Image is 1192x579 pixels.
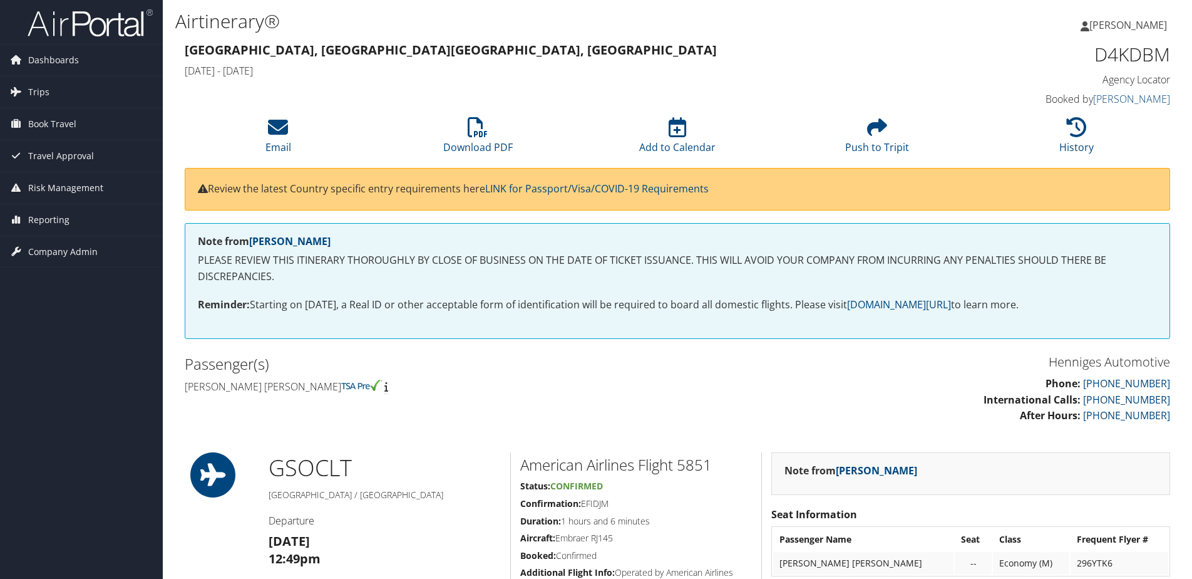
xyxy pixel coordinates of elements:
strong: Confirmation: [520,498,581,509]
th: Frequent Flyer # [1071,528,1168,551]
strong: Seat Information [771,508,857,521]
p: Starting on [DATE], a Real ID or other acceptable form of identification will be required to boar... [198,297,1157,313]
td: 296YTK6 [1071,552,1168,575]
th: Class [993,528,1069,551]
h1: GSO CLT [269,452,501,484]
span: Trips [28,76,49,108]
span: Confirmed [550,480,603,492]
a: [PHONE_NUMBER] [1083,377,1170,390]
h4: Agency Locator [938,73,1170,86]
span: Company Admin [28,236,98,268]
span: Reporting [28,204,69,236]
th: Seat [955,528,991,551]
a: Download PDF [443,124,513,154]
a: Email [265,124,291,154]
span: Risk Management [28,172,103,204]
strong: Aircraft: [520,532,555,544]
span: Dashboards [28,44,79,76]
h2: Passenger(s) [185,353,668,375]
strong: After Hours: [1020,409,1081,422]
a: [PERSON_NAME] [1081,6,1179,44]
h4: Booked by [938,92,1170,106]
a: Add to Calendar [639,124,716,154]
h1: D4KDBM [938,41,1170,68]
strong: Reminder: [198,298,250,311]
h5: Operated by American Airlines [520,566,752,579]
a: [PERSON_NAME] [836,464,917,477]
a: [DOMAIN_NAME][URL] [847,298,951,311]
td: [PERSON_NAME] [PERSON_NAME] [773,552,954,575]
p: Review the latest Country specific entry requirements here [198,181,1157,197]
a: [PHONE_NUMBER] [1083,409,1170,422]
th: Passenger Name [773,528,954,551]
a: History [1059,124,1094,154]
span: [PERSON_NAME] [1089,18,1167,32]
h4: [DATE] - [DATE] [185,64,919,78]
strong: Status: [520,480,550,492]
h5: EFIDJM [520,498,752,510]
strong: Duration: [520,515,561,527]
strong: International Calls: [984,393,1081,407]
strong: 12:49pm [269,550,321,567]
img: airportal-logo.png [28,8,153,38]
strong: Phone: [1046,377,1081,390]
strong: [DATE] [269,533,310,550]
h4: [PERSON_NAME] [PERSON_NAME] [185,380,668,394]
strong: [GEOGRAPHIC_DATA], [GEOGRAPHIC_DATA] [GEOGRAPHIC_DATA], [GEOGRAPHIC_DATA] [185,41,717,58]
h3: Henniges Automotive [687,353,1170,371]
a: LINK for Passport/Visa/COVID-19 Requirements [485,182,709,196]
h2: American Airlines Flight 5851 [520,454,752,476]
h5: [GEOGRAPHIC_DATA] / [GEOGRAPHIC_DATA] [269,489,501,501]
h5: 1 hours and 6 minutes [520,515,752,528]
img: tsa-precheck.png [341,380,382,391]
h4: Departure [269,514,501,528]
span: Travel Approval [28,140,94,172]
strong: Note from [198,234,331,248]
strong: Note from [784,464,917,477]
h1: Airtinerary® [175,8,845,34]
a: Push to Tripit [845,124,909,154]
a: [PHONE_NUMBER] [1083,393,1170,407]
strong: Booked: [520,550,556,561]
h5: Confirmed [520,550,752,562]
strong: Additional Flight Info: [520,566,615,578]
h5: Embraer RJ145 [520,532,752,545]
a: [PERSON_NAME] [249,234,331,248]
div: -- [961,558,985,569]
span: Book Travel [28,108,76,140]
a: [PERSON_NAME] [1093,92,1170,106]
p: PLEASE REVIEW THIS ITINERARY THOROUGHLY BY CLOSE OF BUSINESS ON THE DATE OF TICKET ISSUANCE. THIS... [198,253,1157,284]
td: Economy (M) [993,552,1069,575]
